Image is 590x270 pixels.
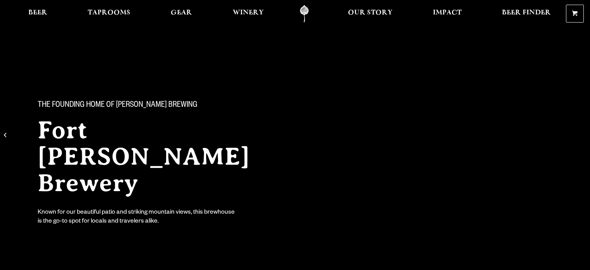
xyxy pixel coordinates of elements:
h2: Fort [PERSON_NAME] Brewery [38,117,280,196]
a: Gear [166,5,197,23]
span: Winery [233,10,264,16]
a: Winery [228,5,269,23]
a: Our Story [343,5,398,23]
span: Gear [171,10,192,16]
span: Beer [28,10,47,16]
a: Beer Finder [497,5,556,23]
span: The Founding Home of [PERSON_NAME] Brewing [38,101,197,111]
div: Known for our beautiful patio and striking mountain views, this brewhouse is the go-to spot for l... [38,209,236,226]
a: Odell Home [290,5,319,23]
span: Our Story [348,10,393,16]
a: Taprooms [83,5,135,23]
span: Taprooms [88,10,130,16]
span: Beer Finder [502,10,551,16]
a: Beer [23,5,52,23]
a: Impact [428,5,467,23]
span: Impact [433,10,462,16]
